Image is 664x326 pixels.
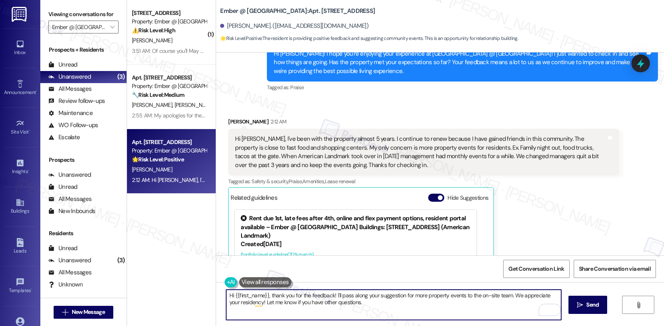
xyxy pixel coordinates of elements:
span: Amenities , [302,178,325,185]
span: Lease renewal [325,178,356,185]
button: Share Conversation via email [574,260,656,278]
div: Tagged as: [267,81,658,93]
a: Leads [4,236,36,257]
a: Site Visit • [4,117,36,138]
div: All Messages [48,268,92,277]
span: Praise [290,84,304,91]
div: (3) [115,254,127,267]
div: Hi [PERSON_NAME], I've been with the property almost 5 years. I continue to renew because I have ... [235,135,606,169]
div: Property: Ember @ [GEOGRAPHIC_DATA] [132,146,206,155]
span: [PERSON_NAME] [132,37,172,44]
div: Unanswered [48,256,91,265]
span: Praise , [289,178,302,185]
a: Templates • [4,275,36,297]
div: Portfolio level guideline ( 70 % match) [241,251,470,259]
i:  [635,302,641,308]
i:  [110,24,114,30]
div: Prospects [40,156,127,164]
div: All Messages [48,195,92,203]
span: Safety & security , [252,178,288,185]
i:  [577,302,583,308]
span: : The resident is providing positive feedback and suggesting community events. This is an opportu... [220,34,518,43]
button: Get Conversation Link [503,260,569,278]
div: [STREET_ADDRESS] [132,9,206,17]
div: Property: Ember @ [GEOGRAPHIC_DATA] [132,17,206,26]
span: Get Conversation Link [508,265,564,273]
div: [PERSON_NAME]. ([EMAIL_ADDRESS][DOMAIN_NAME]) [220,22,368,30]
div: Hi [PERSON_NAME]! I hope you're enjoying your experience at [GEOGRAPHIC_DATA] @ [GEOGRAPHIC_DATA]... [274,50,645,75]
a: Inbox [4,37,36,59]
span: Share Conversation via email [579,265,651,273]
b: Ember @ [GEOGRAPHIC_DATA]: Apt. [STREET_ADDRESS] [220,7,375,15]
div: New Inbounds [48,207,95,215]
div: Related guidelines [231,194,277,205]
span: [PERSON_NAME] [132,166,172,173]
button: New Message [54,306,113,319]
input: All communities [52,21,106,33]
div: Prospects + Residents [40,46,127,54]
strong: ⚠️ Risk Level: High [132,27,175,34]
span: • [29,128,30,134]
label: Hide Suggestions [448,194,488,202]
strong: 🔧 Risk Level: Medium [132,91,184,98]
div: Created [DATE] [241,240,470,249]
span: • [36,88,37,94]
div: Unread [48,61,77,69]
div: Residents [40,229,127,238]
div: Review follow-ups [48,97,105,105]
div: 2:55 AM: My apologies for the late response! Thank you for reaching out to us yes you do just giv... [132,112,474,119]
span: Send [586,301,599,309]
a: Insights • [4,156,36,178]
span: New Message [72,308,105,316]
div: Unanswered [48,171,91,179]
span: • [31,286,32,292]
div: 3:51 AM: Of course you'll May enter Just please let me know when you'll plan to go, a time please... [132,47,396,54]
div: Unread [48,183,77,191]
div: (3) [115,71,127,83]
div: Property: Ember @ [GEOGRAPHIC_DATA] [132,82,206,90]
div: Escalate [48,133,80,142]
div: WO Follow-ups [48,121,98,130]
span: [PERSON_NAME] [132,101,175,109]
textarea: To enrich screen reader interactions, please activate Accessibility in Grammarly extension settings [226,290,561,320]
span: • [28,167,29,173]
strong: 🌟 Risk Level: Positive [220,35,262,42]
label: Viewing conversations for [48,8,119,21]
div: 2:12 AM [269,117,286,126]
div: Unanswered [48,73,91,81]
span: [PERSON_NAME] [175,101,215,109]
img: ResiDesk Logo [12,7,28,22]
div: All Messages [48,85,92,93]
div: Maintenance [48,109,93,117]
div: [PERSON_NAME] [228,117,619,129]
div: Apt. [STREET_ADDRESS] [132,73,206,82]
i:  [62,309,68,316]
button: Send [568,296,608,314]
div: Tagged as: [228,176,619,187]
a: Buildings [4,196,36,217]
div: Rent due 1st, late fees after 4th, online and flex payment options, resident portal available – E... [241,214,470,240]
div: Apt. [STREET_ADDRESS] [132,138,206,146]
strong: 🌟 Risk Level: Positive [132,156,184,163]
div: Unknown [48,280,83,289]
div: Unread [48,244,77,253]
